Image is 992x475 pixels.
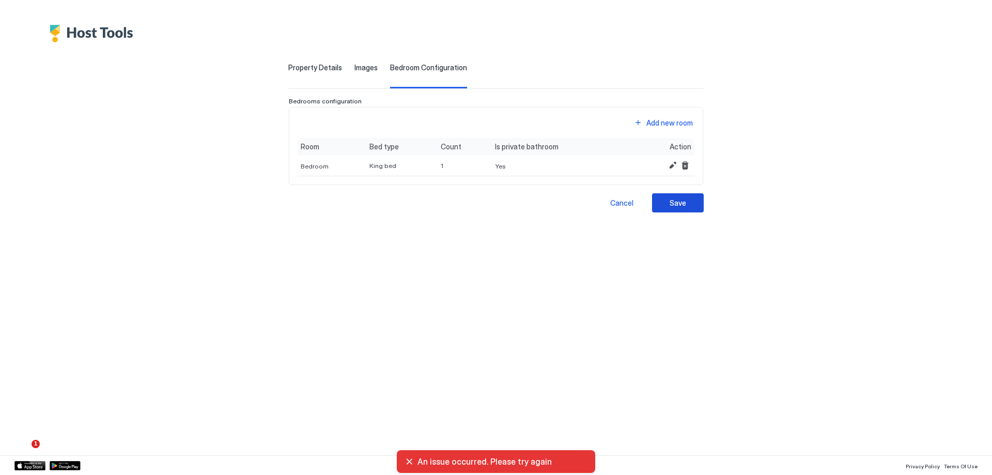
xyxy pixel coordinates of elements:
span: Count [441,142,461,151]
span: Yes [495,162,506,170]
button: Edit [667,159,679,172]
span: 1 [32,440,40,448]
span: Images [354,63,378,72]
span: Action [670,142,691,151]
span: Bedroom Configuration [390,63,467,72]
button: Add new room [632,116,694,130]
div: Save [670,197,686,208]
button: Cancel [596,193,648,212]
div: Add new room [646,117,693,128]
span: Bed type [369,142,399,151]
span: Is private bathroom [495,142,559,151]
span: Bedroom [301,162,329,170]
span: 1 [441,162,443,170]
span: King bed [369,162,396,170]
button: Remove [679,159,691,172]
button: Save [652,193,704,212]
span: An issue occurred. Please try again [417,456,587,467]
iframe: Intercom live chat [10,440,35,465]
div: Cancel [610,197,633,208]
span: Bedrooms configuration [289,97,362,105]
span: Room [301,142,319,151]
span: Property Details [288,63,342,72]
div: Host Tools Logo [50,25,138,42]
